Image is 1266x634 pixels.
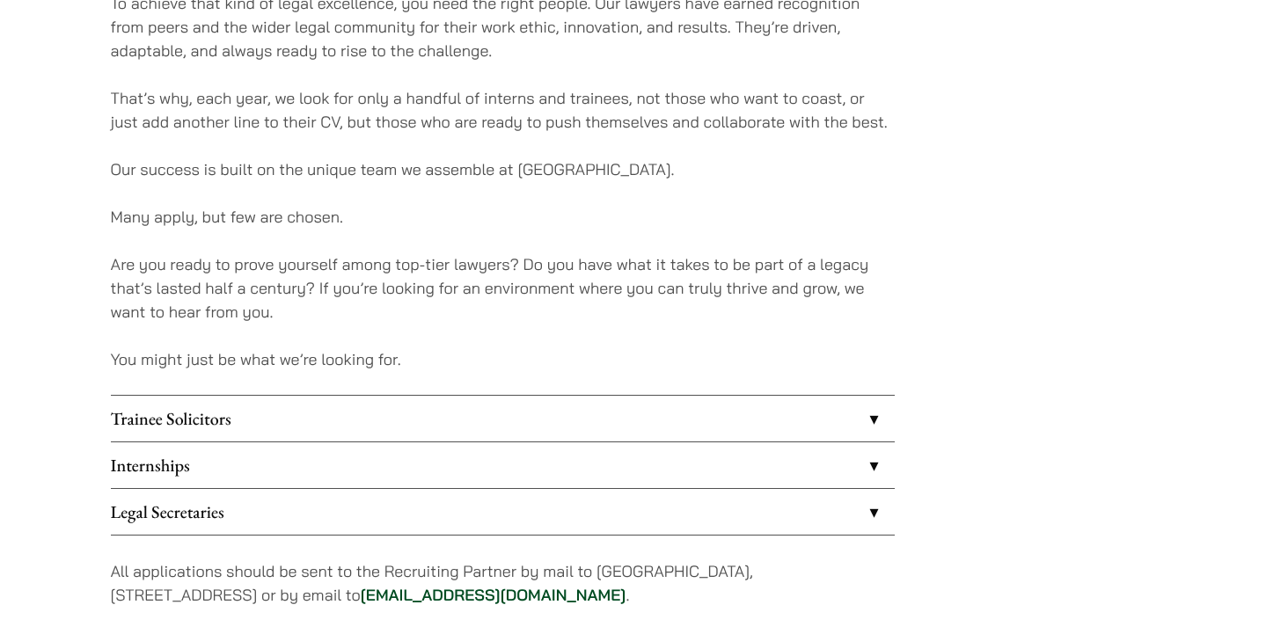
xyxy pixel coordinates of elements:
[111,559,895,607] p: All applications should be sent to the Recruiting Partner by mail to [GEOGRAPHIC_DATA], [STREET_A...
[111,489,895,535] a: Legal Secretaries
[361,585,626,605] a: [EMAIL_ADDRESS][DOMAIN_NAME]
[111,252,895,324] p: Are you ready to prove yourself among top-tier lawyers? Do you have what it takes to be part of a...
[111,396,895,441] a: Trainee Solicitors
[111,347,895,371] p: You might just be what we’re looking for.
[111,86,895,134] p: That’s why, each year, we look for only a handful of interns and trainees, not those who want to ...
[111,442,895,488] a: Internships
[111,205,895,229] p: Many apply, but few are chosen.
[111,157,895,181] p: Our success is built on the unique team we assemble at [GEOGRAPHIC_DATA].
